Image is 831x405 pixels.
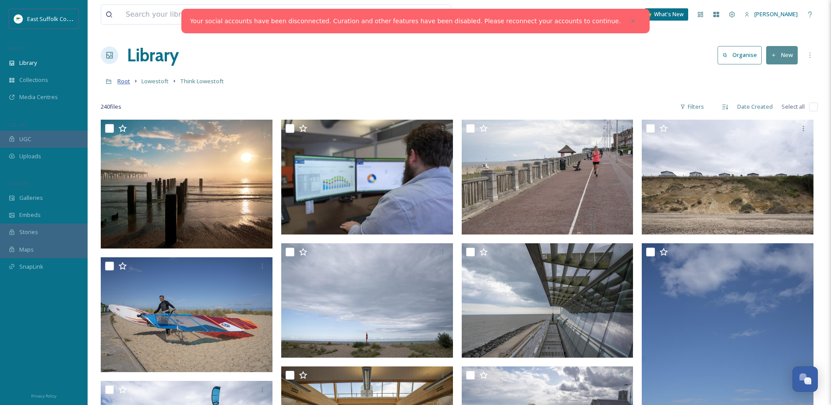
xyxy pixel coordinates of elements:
[19,152,41,160] span: Uploads
[101,120,272,249] img: Lowestoft - credit Darren Kirby.jpg
[9,45,24,52] span: MEDIA
[740,6,802,23] a: [PERSON_NAME]
[19,263,43,271] span: SnapLink
[754,10,798,18] span: [PERSON_NAME]
[462,120,633,234] img: SB307683-Think%20Lowestoft.jpg
[180,76,224,86] a: Think Lowestoft
[19,76,48,84] span: Collections
[644,8,688,21] a: What's New
[101,103,121,111] span: 240 file s
[462,243,633,358] img: SB307536-Think%20Lowestoft.jpg
[9,121,28,128] span: COLLECT
[19,228,38,236] span: Stories
[642,120,813,234] img: SB307639-Think%20Lowestoft.jpg
[19,194,43,202] span: Galleries
[19,211,41,219] span: Embeds
[718,46,766,64] a: Organise
[281,120,453,234] img: SB307546-Think%20Lowestoft.jpg
[9,180,29,187] span: WIDGETS
[141,76,169,86] a: Lowestoft
[27,14,79,23] span: East Suffolk Council
[117,76,130,86] a: Root
[127,42,179,68] a: Library
[718,46,762,64] button: Organise
[792,366,818,392] button: Open Chat
[675,98,708,115] div: Filters
[766,46,798,64] button: New
[781,103,805,111] span: Select all
[117,77,130,85] span: Root
[31,390,57,401] a: Privacy Policy
[14,14,23,23] img: ESC%20Logo.png
[733,98,777,115] div: Date Created
[19,245,34,254] span: Maps
[19,135,31,143] span: UGC
[19,59,37,67] span: Library
[101,257,272,372] img: SB307620-Think%20Lowestoft.jpg
[281,243,453,358] img: SB307656-Think%20Lowestoft.jpg
[141,77,169,85] span: Lowestoft
[190,17,621,26] a: Your social accounts have been disconnected. Curation and other features have been disabled. Plea...
[180,77,224,85] span: Think Lowestoft
[395,6,446,23] a: View all files
[19,93,58,101] span: Media Centres
[121,5,364,24] input: Search your library
[31,393,57,399] span: Privacy Policy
